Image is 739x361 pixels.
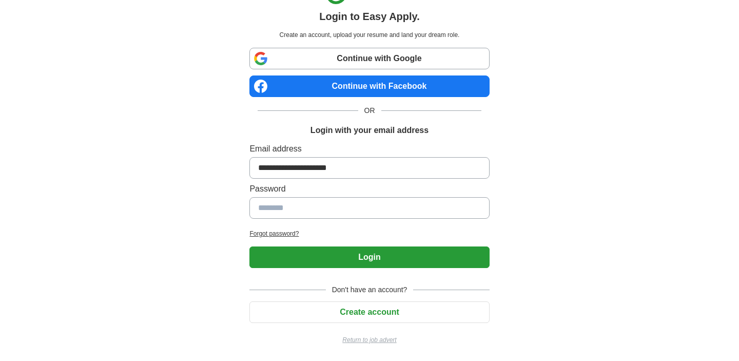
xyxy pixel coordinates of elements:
[249,183,489,195] label: Password
[326,284,414,295] span: Don't have an account?
[251,30,487,40] p: Create an account, upload your resume and land your dream role.
[249,301,489,323] button: Create account
[358,105,381,116] span: OR
[249,335,489,345] a: Return to job advert
[249,308,489,316] a: Create account
[249,229,489,238] a: Forgot password?
[310,124,429,137] h1: Login with your email address
[249,143,489,155] label: Email address
[249,75,489,97] a: Continue with Facebook
[249,48,489,69] a: Continue with Google
[249,246,489,268] button: Login
[319,9,420,24] h1: Login to Easy Apply.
